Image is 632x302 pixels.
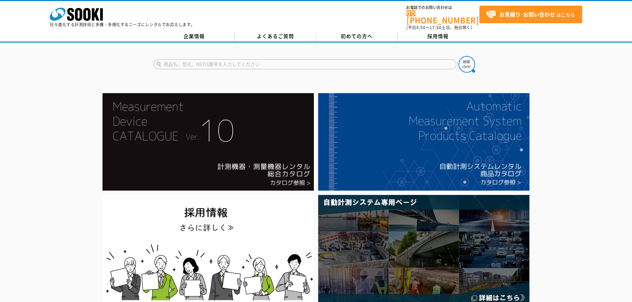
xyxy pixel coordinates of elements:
a: お見積り･お問い合わせはこちら [479,6,582,23]
a: 企業情報 [154,31,235,41]
img: btn_search.png [458,56,475,73]
strong: お見積り･お問い合わせ [499,10,555,18]
img: 自動計測システムカタログ [318,93,529,191]
span: 初めての方へ [341,32,373,40]
input: 商品名、型式、NETIS番号を入力してください [154,59,456,69]
span: はこちら [486,10,575,20]
span: (平日 ～ 土日、祝日除く) [406,25,472,30]
a: 採用情報 [397,31,479,41]
span: 8:50 [416,25,426,30]
a: 初めての方へ [316,31,397,41]
img: Catalog Ver10 [103,93,314,191]
span: 17:30 [430,25,442,30]
a: [PHONE_NUMBER] [406,10,479,24]
span: お電話でのお問い合わせは [406,6,479,10]
p: 日々進化する計測技術と多種・多様化するニーズにレンタルでお応えします。 [50,23,195,27]
a: よくあるご質問 [235,31,316,41]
